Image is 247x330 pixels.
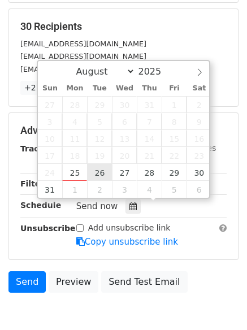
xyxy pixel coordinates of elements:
a: Preview [49,271,98,293]
span: August 21, 2025 [137,147,162,164]
span: August 16, 2025 [187,130,211,147]
span: August 17, 2025 [38,147,63,164]
span: September 3, 2025 [112,181,137,198]
a: Send Test Email [101,271,187,293]
span: September 2, 2025 [87,181,112,198]
small: [EMAIL_ADDRESS][DOMAIN_NAME] [20,40,146,48]
span: August 11, 2025 [62,130,87,147]
span: July 27, 2025 [38,96,63,113]
span: August 14, 2025 [137,130,162,147]
span: August 25, 2025 [62,164,87,181]
span: August 12, 2025 [87,130,112,147]
label: Add unsubscribe link [88,222,171,234]
strong: Filters [20,179,49,188]
span: August 28, 2025 [137,164,162,181]
span: Wed [112,85,137,92]
span: September 1, 2025 [62,181,87,198]
h5: 30 Recipients [20,20,227,33]
a: Send [8,271,46,293]
span: August 1, 2025 [162,96,187,113]
span: Sun [38,85,63,92]
a: Copy unsubscribe link [76,237,178,247]
a: +27 more [20,81,68,95]
span: July 29, 2025 [87,96,112,113]
span: August 7, 2025 [137,113,162,130]
span: August 5, 2025 [87,113,112,130]
span: August 9, 2025 [187,113,211,130]
span: July 30, 2025 [112,96,137,113]
span: Fri [162,85,187,92]
span: August 24, 2025 [38,164,63,181]
span: August 19, 2025 [87,147,112,164]
span: August 3, 2025 [38,113,63,130]
span: August 4, 2025 [62,113,87,130]
span: Send now [76,201,118,211]
span: August 31, 2025 [38,181,63,198]
span: August 23, 2025 [187,147,211,164]
span: August 8, 2025 [162,113,187,130]
span: Tue [87,85,112,92]
span: September 6, 2025 [187,181,211,198]
input: Year [135,66,176,77]
small: [EMAIL_ADDRESS][DOMAIN_NAME] [20,52,146,60]
span: August 13, 2025 [112,130,137,147]
span: Sat [187,85,211,92]
strong: Schedule [20,201,61,210]
span: August 18, 2025 [62,147,87,164]
h5: Advanced [20,124,227,137]
span: July 31, 2025 [137,96,162,113]
span: August 26, 2025 [87,164,112,181]
span: August 20, 2025 [112,147,137,164]
span: August 29, 2025 [162,164,187,181]
span: August 6, 2025 [112,113,137,130]
span: Mon [62,85,87,92]
span: Thu [137,85,162,92]
span: July 28, 2025 [62,96,87,113]
span: August 27, 2025 [112,164,137,181]
span: August 22, 2025 [162,147,187,164]
iframe: Chat Widget [190,276,247,330]
span: August 30, 2025 [187,164,211,181]
span: September 5, 2025 [162,181,187,198]
small: [EMAIL_ADDRESS][DOMAIN_NAME] [20,65,146,73]
span: August 10, 2025 [38,130,63,147]
span: September 4, 2025 [137,181,162,198]
span: August 2, 2025 [187,96,211,113]
span: August 15, 2025 [162,130,187,147]
strong: Unsubscribe [20,224,76,233]
strong: Tracking [20,144,58,153]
